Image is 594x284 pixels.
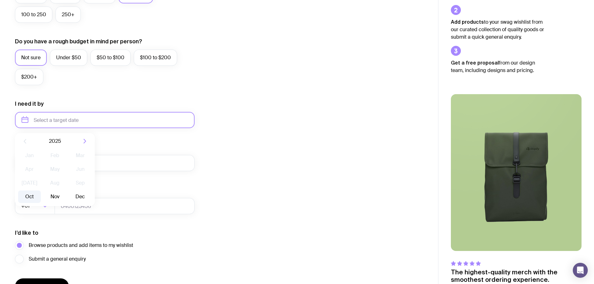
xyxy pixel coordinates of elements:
button: Feb [43,149,66,162]
span: Submit a general enquiry [29,255,86,263]
label: 100 to 250 [15,7,52,23]
button: Mar [69,149,92,162]
input: you@email.com [15,155,195,171]
label: $100 to $200 [134,50,177,66]
label: I’d like to [15,229,38,237]
p: to your swag wishlist from our curated collection of quality goods or submit a quick general enqu... [451,18,544,41]
label: I need it by [15,100,44,108]
button: Apr [18,163,41,176]
div: Open Intercom Messenger [573,263,588,278]
span: +61 [21,198,31,214]
button: Nov [43,190,66,203]
button: Jan [18,149,41,162]
input: 0400123456 [55,198,195,214]
label: Under $50 [50,50,87,66]
input: Select a target date [15,112,195,128]
strong: Add products [451,19,484,25]
label: $50 to $100 [90,50,131,66]
input: Search for option [31,198,41,214]
label: Do you have a rough budget in mind per person? [15,38,142,45]
button: Aug [43,177,66,189]
strong: Get a free proposal [451,60,499,65]
p: from our design team, including designs and pricing. [451,59,544,74]
button: Jun [69,163,92,176]
label: $200+ [15,69,43,85]
button: [DATE] [18,177,41,189]
span: 2025 [49,137,61,145]
label: Not sure [15,50,47,66]
button: May [43,163,66,176]
div: Search for option [15,198,55,214]
button: Dec [69,190,92,203]
label: 250+ [56,7,81,23]
button: Sep [69,177,92,189]
span: Browse products and add items to my wishlist [29,242,133,249]
button: Oct [18,190,41,203]
p: The highest-quality merch with the smoothest ordering experience. [451,268,582,283]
